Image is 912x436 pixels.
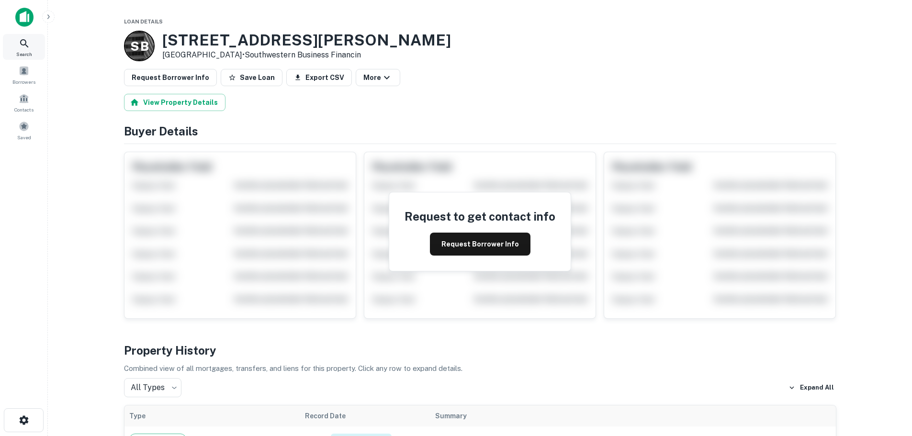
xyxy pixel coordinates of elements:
h4: Property History [124,342,836,359]
button: More [356,69,400,86]
a: Southwestern Business Financin [245,50,361,59]
a: Contacts [3,89,45,115]
button: Expand All [786,380,836,395]
img: capitalize-icon.png [15,8,34,27]
th: Record Date [300,405,430,426]
a: Saved [3,117,45,143]
a: Search [3,34,45,60]
span: Loan Details [124,19,163,24]
span: Search [16,50,32,58]
a: Borrowers [3,62,45,88]
p: Combined view of all mortgages, transfers, and liens for this property. Click any row to expand d... [124,363,836,374]
h4: Request to get contact info [405,208,555,225]
span: Borrowers [12,78,35,86]
th: Type [124,405,301,426]
button: View Property Details [124,94,225,111]
button: Save Loan [221,69,282,86]
h4: Buyer Details [124,123,836,140]
span: Saved [17,134,31,141]
th: Summary [430,405,800,426]
iframe: Chat Widget [864,359,912,405]
p: S B [130,37,148,56]
span: Contacts [14,106,34,113]
p: [GEOGRAPHIC_DATA] • [162,49,451,61]
div: All Types [124,378,181,397]
button: Export CSV [286,69,352,86]
button: Request Borrower Info [124,69,217,86]
h3: [STREET_ADDRESS][PERSON_NAME] [162,31,451,49]
button: Request Borrower Info [430,233,530,256]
